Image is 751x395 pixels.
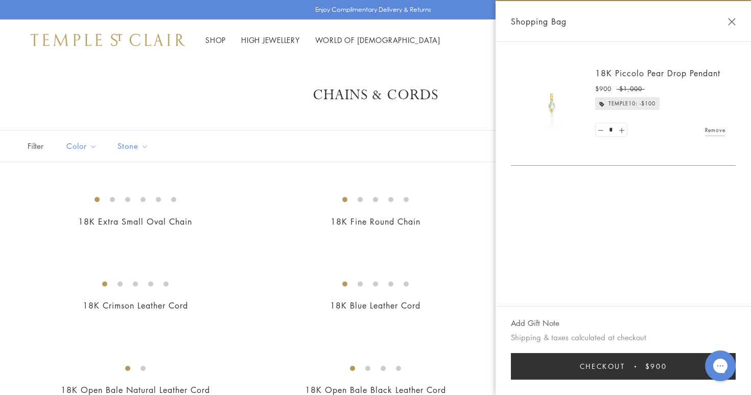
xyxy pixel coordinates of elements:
p: Shipping & taxes calculated at checkout [511,331,736,344]
iframe: Gorgias live chat messenger [700,347,741,385]
button: Close Shopping Bag [728,18,736,26]
span: Stone [112,140,156,152]
span: Color [61,140,105,152]
a: High JewelleryHigh Jewellery [241,35,300,45]
a: 18K Fine Round Chain [331,216,420,227]
span: $900 [595,84,612,94]
a: Remove [705,124,725,136]
a: Set quantity to 0 [596,123,606,136]
p: Enjoy Complimentary Delivery & Returns [315,5,431,15]
button: Add Gift Note [511,317,559,330]
a: 18K Crimson Leather Cord [83,300,188,311]
span: Shopping Bag [511,15,567,28]
a: ShopShop [205,35,226,45]
span: Checkout [580,361,625,372]
a: 18K Blue Leather Cord [330,300,420,311]
li: TEMPLE10: -$100 [595,97,660,110]
a: World of [DEMOGRAPHIC_DATA]World of [DEMOGRAPHIC_DATA] [315,35,440,45]
button: Color [59,135,105,158]
a: 18K Piccolo Pear Drop Pendant [595,68,720,79]
button: Stone [110,135,156,158]
span: $1,000 [619,84,642,94]
h1: Chains & Cords [41,86,710,104]
nav: Main navigation [205,34,440,47]
span: $900 [645,361,667,372]
a: 18K Extra Small Oval Chain [78,216,192,227]
button: Checkout $900 [511,353,736,380]
a: Set quantity to 2 [616,123,626,136]
img: Temple St. Clair [31,34,185,46]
